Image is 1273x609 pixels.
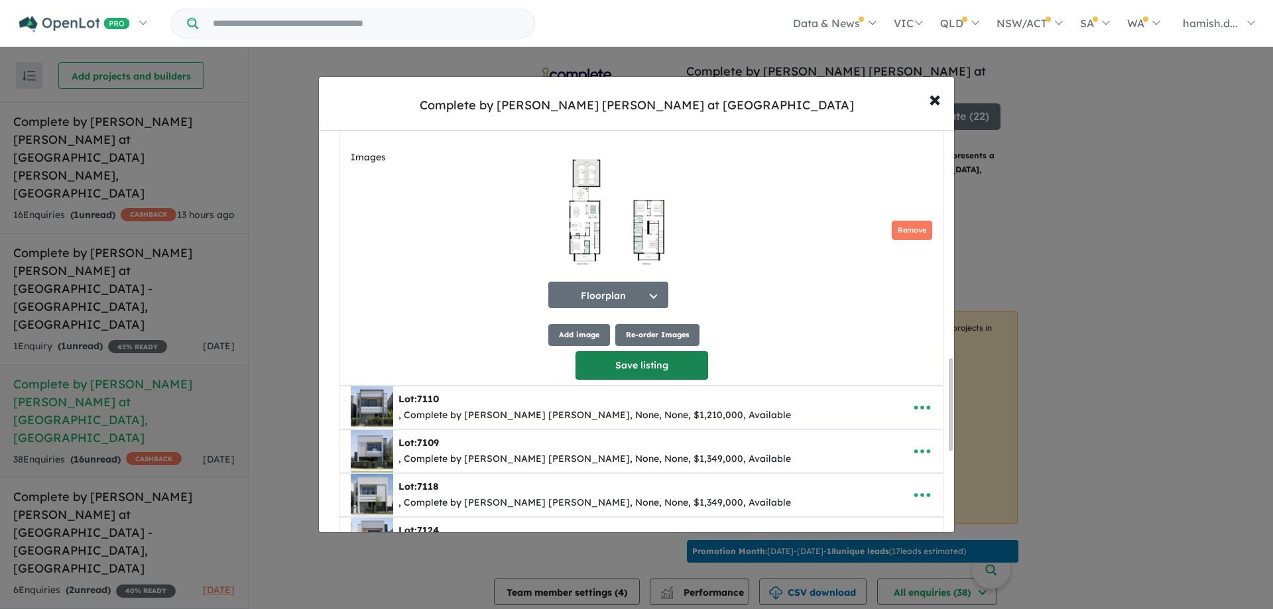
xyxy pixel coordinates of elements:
[351,386,393,429] img: Complete%20by%20McDonald%20Jones%20at%20Elara%20-%20Marsden%20Park%20-%20Lot%207110___1759959684.jpg
[548,146,676,279] img: Complete by McDonald Jones at Elara - Marsden Park - Lot 7128 Floorplan
[398,480,438,492] b: Lot:
[615,324,699,346] button: Re-order Images
[1183,17,1238,30] span: hamish.d...
[351,518,393,560] img: Complete%20by%20McDonald%20Jones%20at%20Elara%20-%20Marsden%20Park%20-%20Lot%207124___1759960679.jpg
[417,393,439,405] span: 7110
[398,495,791,511] div: , Complete by [PERSON_NAME] [PERSON_NAME], None, None, $1,349,000, Available
[417,480,438,492] span: 7118
[548,324,610,346] button: Add image
[892,221,932,240] button: Remove
[417,437,439,449] span: 7109
[398,437,439,449] b: Lot:
[398,524,439,536] b: Lot:
[201,9,532,38] input: Try estate name, suburb, builder or developer
[351,430,393,472] img: Complete%20by%20McDonald%20Jones%20at%20Elara%20-%20Marsden%20Park%20-%20Lot%207109___1759959537.jpg
[398,451,791,467] div: , Complete by [PERSON_NAME] [PERSON_NAME], None, None, $1,349,000, Available
[929,84,941,113] span: ×
[548,282,668,308] button: Floorplan
[19,16,130,32] img: Openlot PRO Logo White
[576,351,708,380] button: Save listing
[351,150,543,166] label: Images
[351,474,393,516] img: Complete%20by%20McDonald%20Jones%20at%20Elara%20-%20Marsden%20Park%20-%20Lot%207118___1759960579.jpg
[398,393,439,405] b: Lot:
[398,408,791,423] div: , Complete by [PERSON_NAME] [PERSON_NAME], None, None, $1,210,000, Available
[420,97,854,114] div: Complete by [PERSON_NAME] [PERSON_NAME] at [GEOGRAPHIC_DATA]
[417,524,439,536] span: 7124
